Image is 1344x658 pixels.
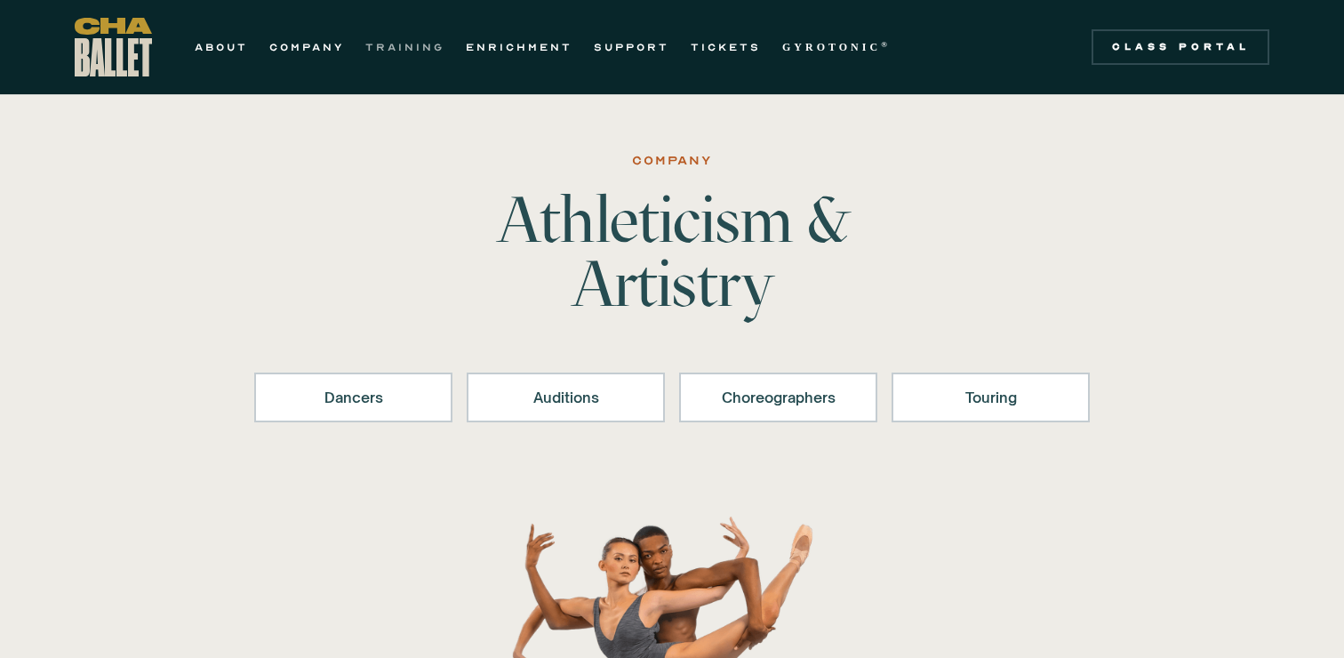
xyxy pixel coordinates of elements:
a: TRAINING [365,36,444,58]
a: ABOUT [195,36,248,58]
div: Choreographers [702,387,854,408]
div: Class Portal [1102,40,1259,54]
h1: Athleticism & Artistry [395,188,949,316]
div: Dancers [277,387,429,408]
div: Auditions [490,387,642,408]
a: GYROTONIC® [782,36,891,58]
a: Auditions [467,373,665,422]
a: COMPANY [269,36,344,58]
sup: ® [881,40,891,49]
strong: GYROTONIC [782,41,881,53]
a: Class Portal [1092,29,1269,65]
a: Choreographers [679,373,877,422]
div: Company [632,150,712,172]
a: home [75,18,152,76]
a: TICKETS [691,36,761,58]
a: Touring [892,373,1090,422]
a: Dancers [254,373,452,422]
div: Touring [915,387,1067,408]
a: ENRICHMENT [466,36,572,58]
a: SUPPORT [594,36,669,58]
